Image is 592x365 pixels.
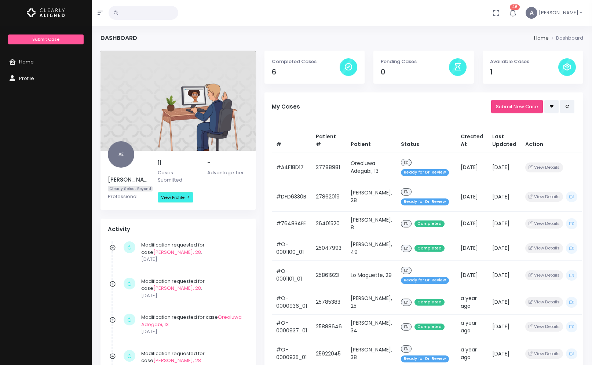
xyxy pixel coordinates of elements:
span: Ready for Dr. Review [401,169,449,176]
td: 25888646 [311,314,346,339]
h4: Activity [108,226,248,233]
td: #O-0000936_01 [272,290,311,314]
td: [DATE] [456,211,488,236]
td: a year ago [456,290,488,314]
th: Last Updated [488,128,521,153]
a: Oreoluwa Adegabi, 13 [141,314,242,328]
td: [DATE] [456,260,488,290]
td: Lo Maguette, 29 [346,260,397,290]
span: Completed [414,220,445,227]
h4: 1 [490,68,558,76]
td: [PERSON_NAME], 25 [346,290,397,314]
th: # [272,128,311,153]
span: AE [108,141,134,168]
th: Patient [346,128,397,153]
td: [DATE] [488,153,521,182]
td: [PERSON_NAME], 8 [346,211,397,236]
a: Submit Case [8,34,83,44]
td: [DATE] [488,182,521,211]
button: View Details [525,163,563,172]
span: Submit Case [32,36,59,42]
td: [PERSON_NAME], 28 [346,182,397,211]
p: Advantage Tier [207,169,248,176]
h5: - [207,160,248,166]
a: [PERSON_NAME], 28 [153,249,201,256]
div: Modification requested for case . [141,241,245,263]
button: View Details [525,297,563,307]
td: 26401520 [311,211,346,236]
td: [DATE] [488,290,521,314]
h4: Dashboard [101,34,137,41]
td: #O-0000937_01 [272,314,311,339]
td: Oreoluwa Adegabi, 13 [346,153,397,182]
span: Ready for Dr. Review [401,355,449,362]
td: #A4F18D17 [272,153,311,182]
p: Professional [108,193,149,200]
td: 25047993 [311,236,346,260]
a: Submit New Case [491,100,543,113]
th: Status [397,128,456,153]
th: Action [521,128,582,153]
h5: My Cases [272,103,491,110]
td: [DATE] [488,260,521,290]
td: #O-0001101_01 [272,260,311,290]
p: [DATE] [141,328,245,335]
td: [DATE] [456,153,488,182]
a: [PERSON_NAME], 28 [153,285,201,292]
button: View Details [525,322,563,332]
span: Profile [19,75,34,82]
span: Completed [414,299,445,306]
td: [PERSON_NAME], 34 [346,314,397,339]
td: #7648BAFE [272,211,311,236]
th: Patient # [311,128,346,153]
span: 46 [510,4,520,10]
span: A [526,7,537,19]
h5: 11 [158,160,199,166]
td: [DATE] [488,314,521,339]
td: a year ago [456,314,488,339]
button: View Details [525,192,563,202]
td: 27788981 [311,153,346,182]
span: [PERSON_NAME] [539,9,578,17]
a: View Profile [158,192,193,202]
button: View Details [525,349,563,359]
td: #O-0001100_01 [272,236,311,260]
h4: 6 [272,68,340,76]
span: Ready for Dr. Review [401,277,449,284]
p: Completed Cases [272,58,340,65]
td: 25861923 [311,260,346,290]
span: Ready for Dr. Review [401,198,449,205]
span: Completed [414,324,445,331]
td: 27862019 [311,182,346,211]
td: 25785383 [311,290,346,314]
p: [DATE] [141,292,245,299]
span: Completed [414,245,445,252]
button: View Details [525,243,563,253]
img: Logo Horizontal [27,5,65,21]
h5: [PERSON_NAME] [108,176,149,183]
p: [DATE] [141,256,245,263]
h4: 0 [381,68,449,76]
p: Cases Submitted [158,169,199,183]
a: [PERSON_NAME], 28 [153,357,201,364]
p: Pending Cases [381,58,449,65]
td: [DATE] [456,182,488,211]
p: Available Cases [490,58,558,65]
button: View Details [525,219,563,229]
li: Home [534,34,549,42]
td: [PERSON_NAME], 49 [346,236,397,260]
td: [DATE] [456,236,488,260]
th: Created At [456,128,488,153]
div: Modification requested for case . [141,314,245,335]
td: #DFD6330B [272,182,311,211]
li: Dashboard [549,34,583,42]
span: Home [19,58,34,65]
span: Clearly Select Beyond [108,186,153,191]
td: [DATE] [488,236,521,260]
button: View Details [525,270,563,280]
td: [DATE] [488,211,521,236]
div: Modification requested for case . [141,278,245,299]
